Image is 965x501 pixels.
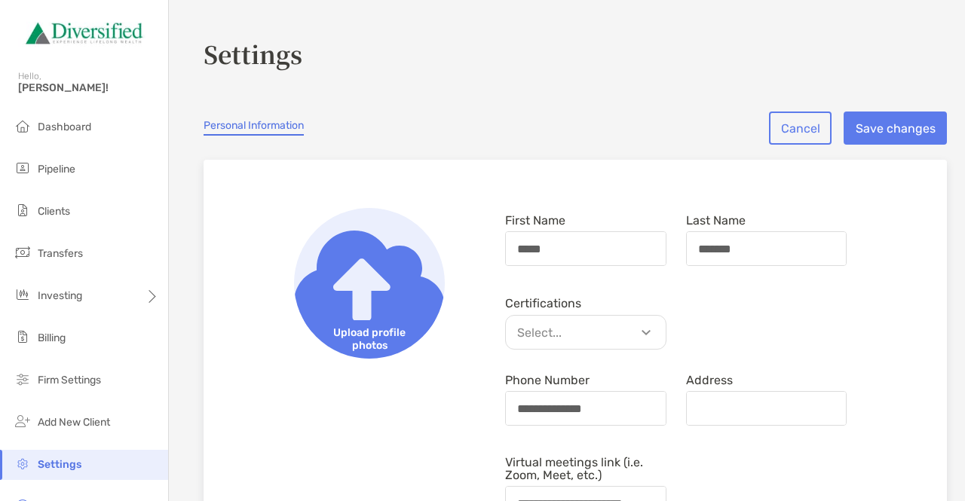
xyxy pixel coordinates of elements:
span: Clients [38,205,70,218]
img: firm-settings icon [14,370,32,388]
img: Upload profile [294,208,445,359]
img: clients icon [14,201,32,219]
img: billing icon [14,328,32,346]
div: Certifications [505,296,666,310]
span: Add New Client [38,416,110,429]
h3: Settings [204,36,947,71]
img: investing icon [14,286,32,304]
a: Personal Information [204,119,304,136]
span: Transfers [38,247,83,260]
span: Dashboard [38,121,91,133]
label: Virtual meetings link (i.e. Zoom, Meet, etc.) [505,456,666,481]
img: add_new_client icon [14,412,32,430]
label: Address [686,374,733,386]
img: Zoe Logo [18,6,150,60]
span: Upload profile photos [294,320,445,359]
label: Phone Number [505,374,590,386]
p: Select... [510,323,669,342]
span: Billing [38,331,66,344]
button: Save changes [844,112,947,145]
label: First Name [505,214,565,227]
span: Settings [38,458,81,471]
img: settings icon [14,454,32,472]
button: Cancel [769,112,832,145]
span: [PERSON_NAME]! [18,81,159,94]
span: Investing [38,289,82,302]
img: pipeline icon [14,159,32,177]
label: Last Name [686,214,746,227]
span: Firm Settings [38,374,101,386]
img: dashboard icon [14,117,32,135]
img: transfers icon [14,243,32,261]
span: Pipeline [38,163,75,176]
